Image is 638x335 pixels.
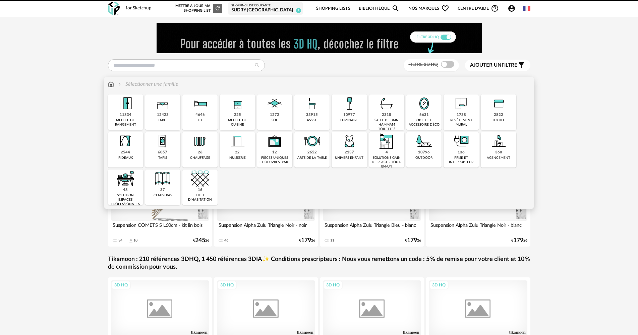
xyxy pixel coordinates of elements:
a: BibliothèqueMagnify icon [359,1,400,16]
div: 2544 [121,150,130,155]
span: 7 [296,8,301,13]
a: Shopping List courante SUDRY [GEOGRAPHIC_DATA] 7 [231,4,300,13]
button: Ajouter unfiltre Filter icon [465,60,530,71]
div: huisserie [229,156,246,160]
div: 225 [234,113,241,118]
div: 3D HQ [429,281,449,289]
span: 179 [301,238,311,243]
div: 10 [133,238,137,243]
span: 179 [513,238,523,243]
span: Refresh icon [215,6,221,10]
div: 37 [160,188,165,193]
div: 2652 [307,150,317,155]
div: 26 [198,150,202,155]
span: Filter icon [517,61,525,69]
span: Help Circle Outline icon [491,4,499,12]
div: 6057 [158,150,167,155]
img: FILTRE%20HQ%20NEW_V1%20(4).gif [157,23,482,53]
span: filtre [470,62,517,69]
img: svg+xml;base64,PHN2ZyB3aWR0aD0iMTYiIGhlaWdodD0iMTYiIHZpZXdCb3g9IjAgMCAxNiAxNiIgZmlsbD0ibm9uZSIgeG... [117,80,122,88]
div: Mettre à jour ma Shopping List [174,4,222,13]
img: Tapis.png [154,132,172,150]
img: fr [523,5,530,12]
div: textile [492,118,505,123]
div: for Sketchup [126,5,152,11]
div: sol [272,118,278,123]
div: filet d'habitation [184,193,216,202]
div: 3D HQ [323,281,343,289]
img: svg+xml;base64,PHN2ZyB3aWR0aD0iMTYiIGhlaWdodD0iMTciIHZpZXdCb3g9IjAgMCAxNiAxNyIgZmlsbD0ibm9uZSIgeG... [108,80,114,88]
img: Cloison.png [154,170,172,188]
div: 4646 [195,113,205,118]
div: 1272 [270,113,279,118]
div: meuble de cuisine [222,118,253,127]
div: solution espaces professionnels [110,193,141,206]
img: ArtTable.png [303,132,321,150]
span: Download icon [128,238,133,243]
div: univers enfant [335,156,363,160]
div: 2822 [494,113,503,118]
div: 2137 [345,150,354,155]
img: Literie.png [191,94,209,113]
div: outdoor [415,156,432,160]
img: Outdoor.png [415,132,433,150]
a: Shopping Lists [316,1,350,16]
div: 33915 [306,113,318,118]
img: Salle%20de%20bain.png [378,94,396,113]
img: Huiserie.png [228,132,246,150]
div: 11 [330,238,334,243]
div: 12 [272,150,277,155]
div: arts de la table [297,156,327,160]
span: 245 [195,238,205,243]
img: Assise.png [303,94,321,113]
div: Suspension COMETS S L60cm - kit lin bois [111,221,210,234]
div: agencement [487,156,510,160]
img: espace-de-travail.png [116,170,134,188]
img: Table.png [154,94,172,113]
div: claustras [154,193,172,198]
div: 11834 [120,113,131,118]
img: Textile.png [489,94,508,113]
div: 1738 [457,113,466,118]
div: assise [307,118,317,123]
div: Shopping List courante [231,4,300,8]
div: luminaire [340,118,358,123]
img: ToutEnUn.png [378,132,396,150]
img: Radiateur.png [191,132,209,150]
img: PriseInter.png [452,132,470,150]
img: Papier%20peint.png [452,94,470,113]
span: Centre d'aideHelp Circle Outline icon [458,4,499,12]
div: 3D HQ [111,281,131,289]
div: table [158,118,168,123]
div: 3D HQ [217,281,237,289]
div: lit [198,118,202,123]
span: Account Circle icon [508,4,519,12]
a: Tikamoon : 210 références 3DHQ, 1 450 références 3DIA✨ Conditions prescripteurs : Nous vous remet... [108,256,530,271]
img: filet.png [191,170,209,188]
div: 12423 [157,113,169,118]
img: Agencement.png [489,132,508,150]
div: revêtement mural [446,118,477,127]
div: 6631 [419,113,429,118]
div: 46 [224,238,228,243]
div: 4 [386,150,388,155]
div: Suspension Alpha Zulu Triangle Noir - noir [217,221,315,234]
div: meuble de rangement [110,118,141,127]
div: 10977 [343,113,355,118]
div: 10796 [418,150,430,155]
img: UniversEnfant.png [340,132,358,150]
div: tapis [158,156,167,160]
div: 136 [458,150,465,155]
div: objet et accessoire déco [408,118,440,127]
div: pièces uniques et oeuvres d'art [259,156,290,164]
div: € 26 [405,238,421,243]
div: 34 [118,238,122,243]
span: Heart Outline icon [441,4,449,12]
img: Miroir.png [415,94,433,113]
span: Account Circle icon [508,4,516,12]
span: Filtre 3D HQ [408,62,438,67]
div: € 26 [511,238,527,243]
div: chauffage [190,156,210,160]
div: solutions gain de place - tout-en-un [371,156,402,169]
div: Suspension Alpha Zulu Triangle Noir - blanc [429,221,527,234]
